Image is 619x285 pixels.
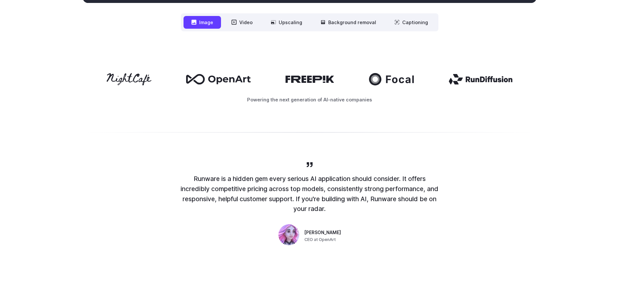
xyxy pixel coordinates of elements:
img: Person [278,224,299,245]
button: Upscaling [263,16,310,29]
button: Video [224,16,260,29]
span: [PERSON_NAME] [304,229,341,236]
button: Image [184,16,221,29]
p: Runware is a hidden gem every serious AI application should consider. It offers incredibly compet... [179,174,440,214]
button: Background removal [313,16,384,29]
span: CEO at OpenArt [304,236,336,243]
button: Captioning [387,16,436,29]
p: Powering the next generation of AI-native companies [83,96,537,103]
